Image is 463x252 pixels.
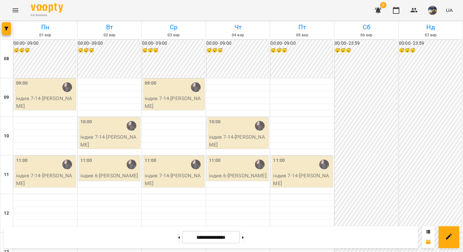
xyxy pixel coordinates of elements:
h6: 12 [4,210,9,217]
h6: Пт [271,22,333,32]
span: 6 [380,2,386,8]
h6: Чт [207,22,269,32]
h6: 00:00 - 09:00 [14,40,76,47]
img: 10df61c86029c9e6bf63d4085f455a0c.jpg [428,6,437,15]
span: UA [446,7,453,14]
h6: 11 [4,171,9,178]
label: 09:00 [16,80,28,87]
h6: 😴😴😴 [399,47,461,54]
h6: 10 [4,133,9,140]
h6: 08 [4,55,9,62]
p: індив 7-14 - [PERSON_NAME] [80,133,139,148]
h6: 04 вер [207,32,269,38]
img: Абрамова Анастасія [319,160,329,169]
h6: 00:00 - 23:59 [399,40,461,47]
h6: 😴😴😴 [270,47,333,54]
img: Абрамова Анастасія [191,160,201,169]
span: For Business [31,13,63,17]
img: Абрамова Анастасія [62,82,72,92]
label: 11:00 [16,157,28,164]
img: Абрамова Анастасія [127,160,136,169]
img: Абрамова Анастасія [255,160,265,169]
p: індив 7-14 - [PERSON_NAME] [145,95,203,110]
h6: Нд [400,22,462,32]
h6: 😴😴😴 [142,47,204,54]
p: індив 7-14 - [PERSON_NAME] [209,133,268,148]
label: 10:00 [80,118,92,126]
h6: 00:00 - 23:59 [335,40,397,47]
p: індив 7-14 - [PERSON_NAME] [16,172,75,187]
label: 10:00 [209,118,221,126]
h6: Сб [335,22,397,32]
h6: 07 вер [400,32,462,38]
h6: Вт [78,22,141,32]
img: Voopty Logo [31,3,63,13]
label: 11:00 [273,157,285,164]
img: Абрамова Анастасія [191,82,201,92]
h6: 😴😴😴 [14,47,76,54]
h6: 00:00 - 09:00 [206,40,269,47]
h6: 😴😴😴 [335,47,397,54]
h6: 😴😴😴 [78,47,140,54]
img: Абрамова Анастасія [255,121,265,131]
button: UA [443,4,455,16]
button: Menu [8,3,23,18]
h6: 01 вер [14,32,76,38]
label: 09:00 [145,80,157,87]
p: індив 7-14 - [PERSON_NAME] [16,95,75,110]
h6: 05 вер [271,32,333,38]
p: індив 6 - [PERSON_NAME] [209,172,268,180]
h6: Ср [143,22,205,32]
p: індив 6 - [PERSON_NAME] [80,172,139,180]
label: 11:00 [80,157,92,164]
h6: 06 вер [335,32,397,38]
h6: 02 вер [78,32,141,38]
h6: Пн [14,22,76,32]
p: індив 7-14 - [PERSON_NAME] [145,172,203,187]
h6: 09 [4,94,9,101]
h6: 00:00 - 09:00 [78,40,140,47]
h6: 03 вер [143,32,205,38]
img: Абрамова Анастасія [127,121,136,131]
label: 11:00 [209,157,221,164]
p: індив 7-14 - [PERSON_NAME] [273,172,331,187]
label: 11:00 [145,157,157,164]
h6: 😴😴😴 [206,47,269,54]
h6: 00:00 - 09:00 [270,40,333,47]
img: Абрамова Анастасія [62,160,72,169]
h6: 00:00 - 09:00 [142,40,204,47]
